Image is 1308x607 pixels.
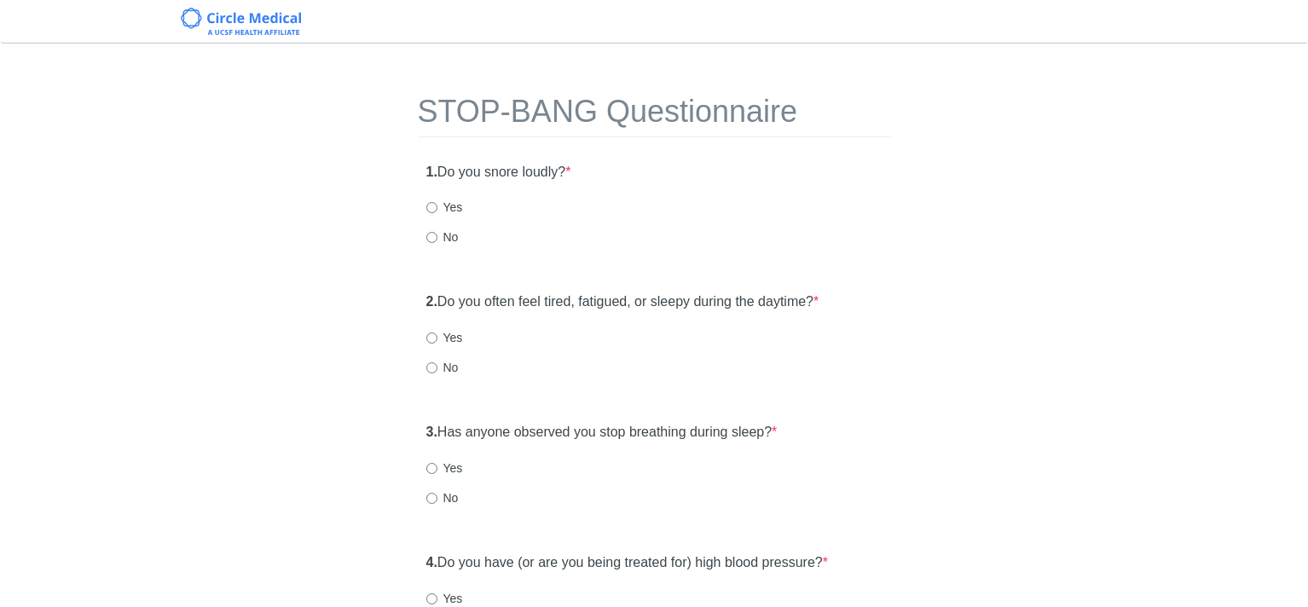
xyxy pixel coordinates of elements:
[426,292,819,312] label: Do you often feel tired, fatigued, or sleepy during the daytime?
[426,294,437,309] strong: 2.
[418,95,891,137] h1: STOP-BANG Questionnaire
[426,555,437,569] strong: 4.
[426,423,778,442] label: Has anyone observed you stop breathing during sleep?
[426,593,437,604] input: Yes
[426,232,437,243] input: No
[426,359,459,376] label: No
[426,590,463,607] label: Yes
[426,332,437,344] input: Yes
[426,329,463,346] label: Yes
[426,553,828,573] label: Do you have (or are you being treated for) high blood pressure?
[426,163,571,182] label: Do you snore loudly?
[426,460,463,477] label: Yes
[426,489,459,506] label: No
[181,8,301,35] img: Circle Medical Logo
[426,362,437,373] input: No
[426,199,463,216] label: Yes
[426,228,459,246] label: No
[426,425,437,439] strong: 3.
[426,202,437,213] input: Yes
[426,493,437,504] input: No
[426,165,437,179] strong: 1.
[426,463,437,474] input: Yes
